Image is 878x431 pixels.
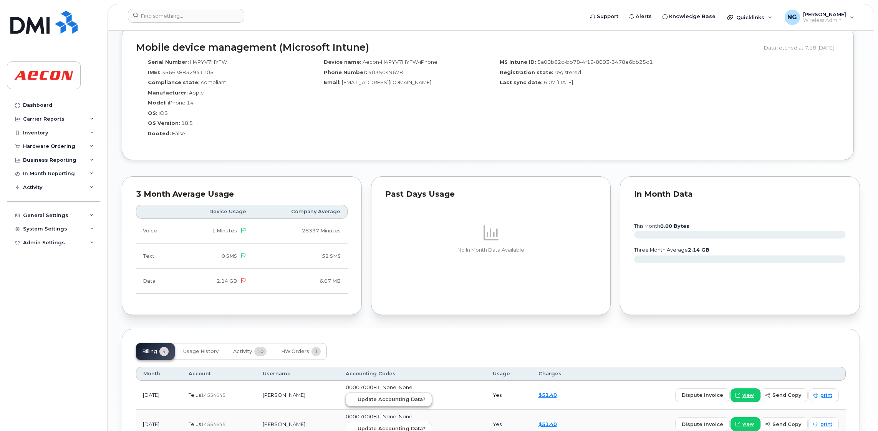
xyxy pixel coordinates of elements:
[538,392,557,398] a: $51.40
[808,417,839,431] a: print
[148,99,167,106] label: Model:
[385,247,597,254] p: No In Month Data Available
[597,13,618,20] span: Support
[555,69,581,75] span: registered
[346,393,432,406] button: Update Accounting Data?
[201,421,225,427] span: 14554645
[183,348,219,355] span: Usage History
[256,367,339,381] th: Username
[148,79,200,86] label: Compliance state:
[159,110,168,116] span: iOS
[346,413,412,419] span: 0000700081, None, None
[324,69,367,76] label: Phone Number:
[742,392,754,399] span: view
[624,9,657,24] a: Alerts
[660,223,689,229] tspan: 0.00 Bytes
[212,228,237,234] span: 1 Minutes
[682,391,723,399] span: dispute invoice
[182,367,256,381] th: Account
[742,421,754,428] span: view
[254,347,267,356] span: 10
[787,13,797,22] span: NG
[136,244,178,269] td: Text
[544,79,573,85] span: 6:07 [DATE]
[486,367,532,381] th: Usage
[342,79,431,85] span: [EMAIL_ADDRESS][DOMAIN_NAME]
[363,59,437,65] span: Aecon-H4PYV7HYFW-iPhone
[634,247,709,253] text: three month average
[201,392,225,398] span: 14554645
[253,244,348,269] td: 52 SMS
[346,384,412,390] span: 0000700081, None, None
[675,417,730,431] button: dispute invoice
[634,191,846,198] div: In Month Data
[256,381,339,410] td: [PERSON_NAME]
[731,388,760,402] a: view
[162,69,214,75] span: 356638832941105
[779,10,860,25] div: Nicole Guida
[486,381,532,410] td: Yes
[281,348,309,355] span: HW Orders
[189,421,201,427] span: Telus
[148,109,157,117] label: OS:
[358,396,426,403] span: Update Accounting Data?
[538,421,557,427] a: $51.40
[722,10,778,25] div: Quicklinks
[148,58,189,66] label: Serial Number:
[189,90,204,96] span: Apple
[764,40,840,55] div: Data fetched at 7:18 [DATE]
[148,89,188,96] label: Manufacturer:
[324,58,361,66] label: Device name:
[500,58,536,66] label: MS Intune ID:
[136,219,178,244] td: Voice
[181,120,193,126] span: 18.5
[688,247,709,253] tspan: 2.14 GB
[760,417,808,431] button: send copy
[585,9,624,24] a: Support
[657,9,721,24] a: Knowledge Base
[339,367,486,381] th: Accounting Codes
[772,421,801,428] span: send copy
[253,219,348,244] td: 28397 Minutes
[168,99,194,106] span: iPhone 14
[532,367,586,381] th: Charges
[148,119,180,127] label: OS Version:
[189,392,201,398] span: Telus
[636,13,652,20] span: Alerts
[201,79,226,85] span: compliant
[760,388,808,402] button: send copy
[808,388,839,402] a: print
[136,381,182,410] td: [DATE]
[136,191,348,198] div: 3 Month Average Usage
[136,42,758,53] h2: Mobile device management (Microsoft Intune)
[368,69,403,75] span: 4035049678
[803,11,846,17] span: [PERSON_NAME]
[500,69,553,76] label: Registration state:
[190,59,227,65] span: H4PYV7HYFW
[178,205,253,219] th: Device Usage
[820,421,832,428] span: print
[669,13,716,20] span: Knowledge Base
[233,348,252,355] span: Activity
[136,269,178,294] td: Data
[682,421,723,428] span: dispute invoice
[675,388,730,402] button: dispute invoice
[253,269,348,294] td: 6.07 MB
[311,347,321,356] span: 1
[537,59,653,65] span: 5a00b82c-bb78-4f19-8093-3478e6bb25d1
[136,367,182,381] th: Month
[324,79,341,86] label: Email:
[128,9,244,23] input: Find something...
[217,278,237,284] span: 2.14 GB
[253,205,348,219] th: Company Average
[385,191,597,198] div: Past Days Usage
[736,14,764,20] span: Quicklinks
[820,392,832,399] span: print
[222,253,237,259] span: 0 SMS
[803,17,846,23] span: Wireless Admin
[148,130,171,137] label: Rooted:
[148,69,161,76] label: IMEI:
[772,391,801,399] span: send copy
[731,417,760,431] a: view
[172,130,185,136] span: False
